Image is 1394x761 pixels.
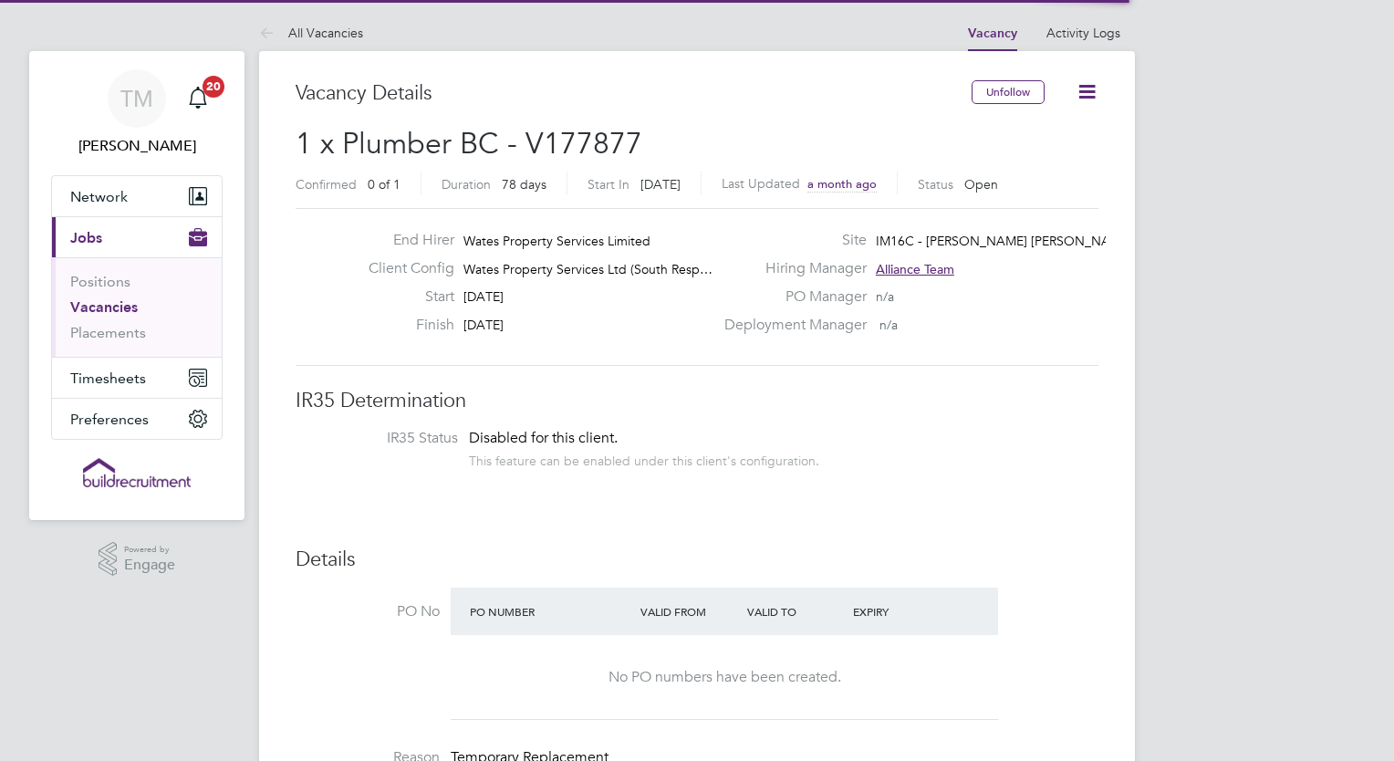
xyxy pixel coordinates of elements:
[52,176,222,216] button: Network
[70,273,130,290] a: Positions
[52,217,222,257] button: Jobs
[296,388,1098,414] h3: IR35 Determination
[70,298,138,316] a: Vacancies
[296,176,357,193] label: Confirmed
[876,288,894,305] span: n/a
[463,288,504,305] span: [DATE]
[296,602,440,621] label: PO No
[70,229,102,246] span: Jobs
[51,69,223,157] a: TM[PERSON_NAME]
[354,259,454,278] label: Client Config
[469,448,819,469] div: This feature can be enabled under this client's configuration.
[51,458,223,487] a: Go to home page
[964,176,998,193] span: Open
[743,595,849,628] div: Valid To
[99,542,176,577] a: Powered byEngage
[876,233,1243,249] span: IM16C - [PERSON_NAME] [PERSON_NAME] - INNER WEST 1…
[314,429,458,448] label: IR35 Status
[469,429,618,447] span: Disabled for this client.
[70,370,146,387] span: Timesheets
[636,595,743,628] div: Valid From
[70,324,146,341] a: Placements
[124,558,175,573] span: Engage
[463,317,504,333] span: [DATE]
[442,176,491,193] label: Duration
[465,595,636,628] div: PO Number
[203,76,224,98] span: 20
[722,175,800,192] label: Last Updated
[29,51,244,520] nav: Main navigation
[918,176,953,193] label: Status
[876,261,954,277] span: Alliance Team
[713,287,867,307] label: PO Manager
[972,80,1045,104] button: Unfollow
[52,399,222,439] button: Preferences
[259,25,363,41] a: All Vacancies
[807,176,877,192] span: a month ago
[354,287,454,307] label: Start
[502,176,546,193] span: 78 days
[51,135,223,157] span: Tom Morgan
[469,668,980,687] div: No PO numbers have been created.
[354,231,454,250] label: End Hirer
[713,316,867,335] label: Deployment Manager
[124,542,175,558] span: Powered by
[368,176,401,193] span: 0 of 1
[296,126,642,162] span: 1 x Plumber BC - V177877
[713,231,867,250] label: Site
[640,176,681,193] span: [DATE]
[70,188,128,205] span: Network
[296,80,972,107] h3: Vacancy Details
[83,458,191,487] img: buildrec-logo-retina.png
[1046,25,1120,41] a: Activity Logs
[70,411,149,428] span: Preferences
[463,233,650,249] span: Wates Property Services Limited
[588,176,629,193] label: Start In
[354,316,454,335] label: Finish
[713,259,867,278] label: Hiring Manager
[968,26,1017,41] a: Vacancy
[180,69,216,128] a: 20
[52,358,222,398] button: Timesheets
[120,87,153,110] span: TM
[463,261,713,277] span: Wates Property Services Ltd (South Resp…
[52,257,222,357] div: Jobs
[296,547,1098,573] h3: Details
[879,317,898,333] span: n/a
[848,595,955,628] div: Expiry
